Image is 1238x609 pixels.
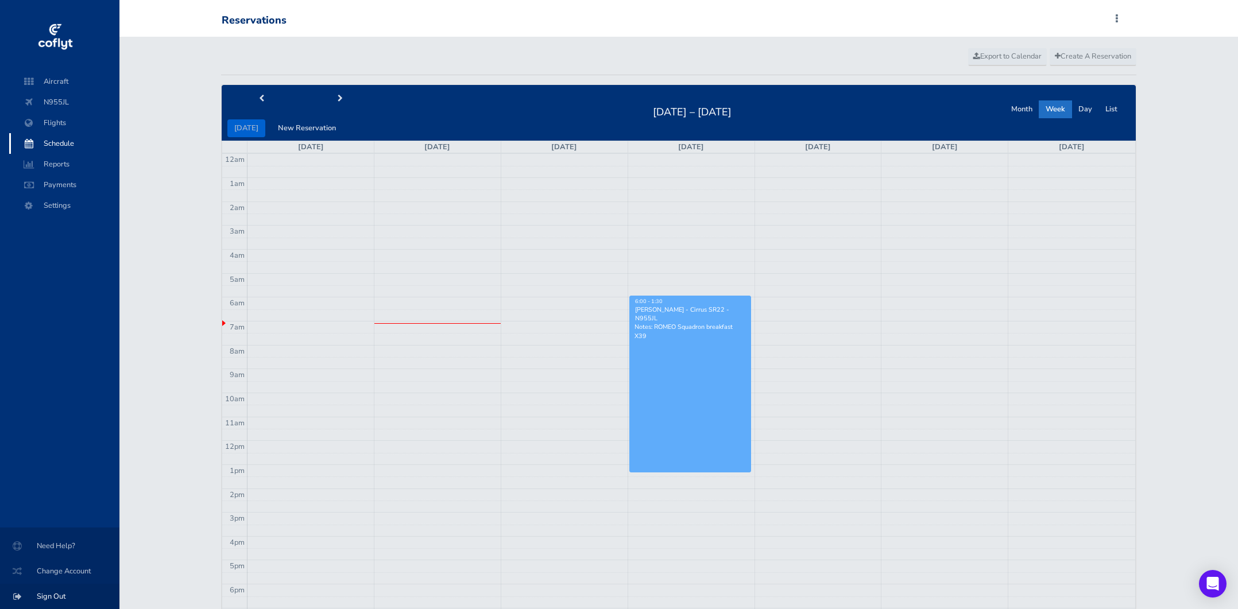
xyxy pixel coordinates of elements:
[1055,51,1131,61] span: Create A Reservation
[230,250,245,261] span: 4am
[1098,100,1124,118] button: List
[1050,48,1136,65] a: Create A Reservation
[230,226,245,236] span: 3am
[21,92,108,113] span: N955JL
[424,142,450,152] a: [DATE]
[1199,570,1227,598] div: Open Intercom Messenger
[21,174,108,195] span: Payments
[230,322,245,332] span: 7am
[551,142,577,152] a: [DATE]
[21,195,108,216] span: Settings
[805,142,831,152] a: [DATE]
[635,323,746,340] p: Notes: ROMEO Squadron breakfast X39
[298,142,324,152] a: [DATE]
[230,298,245,308] span: 6am
[227,119,265,137] button: [DATE]
[222,90,301,108] button: prev
[230,274,245,285] span: 5am
[1059,142,1085,152] a: [DATE]
[225,154,245,165] span: 12am
[14,586,106,607] span: Sign Out
[21,154,108,174] span: Reports
[225,418,245,428] span: 11am
[14,536,106,556] span: Need Help?
[21,113,108,133] span: Flights
[932,142,958,152] a: [DATE]
[230,513,245,523] span: 3pm
[271,119,343,137] button: New Reservation
[230,490,245,500] span: 2pm
[230,466,245,476] span: 1pm
[300,90,380,108] button: next
[21,133,108,154] span: Schedule
[222,14,287,27] div: Reservations
[635,298,663,305] span: 6:00 - 1:30
[230,370,245,380] span: 9am
[973,51,1042,61] span: Export to Calendar
[14,561,106,581] span: Change Account
[230,346,245,356] span: 8am
[635,305,746,323] div: [PERSON_NAME] - Cirrus SR22 - N955JL
[1004,100,1039,118] button: Month
[646,103,738,119] h2: [DATE] – [DATE]
[1039,100,1072,118] button: Week
[225,441,245,452] span: 12pm
[230,585,245,595] span: 6pm
[230,179,245,189] span: 1am
[230,203,245,213] span: 2am
[36,20,74,55] img: coflyt logo
[21,71,108,92] span: Aircraft
[230,561,245,571] span: 5pm
[678,142,704,152] a: [DATE]
[230,537,245,548] span: 4pm
[968,48,1047,65] a: Export to Calendar
[1071,100,1099,118] button: Day
[225,394,245,404] span: 10am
